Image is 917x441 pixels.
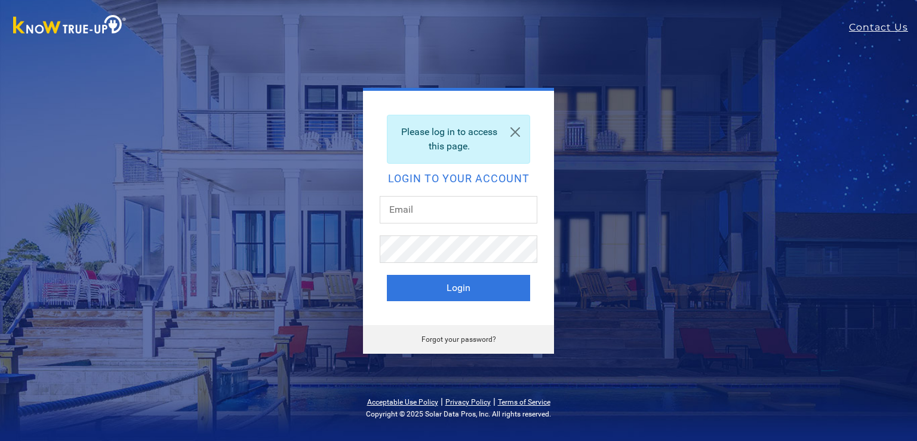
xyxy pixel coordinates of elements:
[501,115,530,149] a: Close
[380,196,537,223] input: Email
[367,398,438,406] a: Acceptable Use Policy
[441,396,443,407] span: |
[445,398,491,406] a: Privacy Policy
[387,115,530,164] div: Please log in to access this page.
[387,275,530,301] button: Login
[498,398,550,406] a: Terms of Service
[421,335,496,344] a: Forgot your password?
[493,396,496,407] span: |
[387,173,530,184] h2: Login to your account
[7,13,133,39] img: Know True-Up
[849,20,917,35] a: Contact Us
